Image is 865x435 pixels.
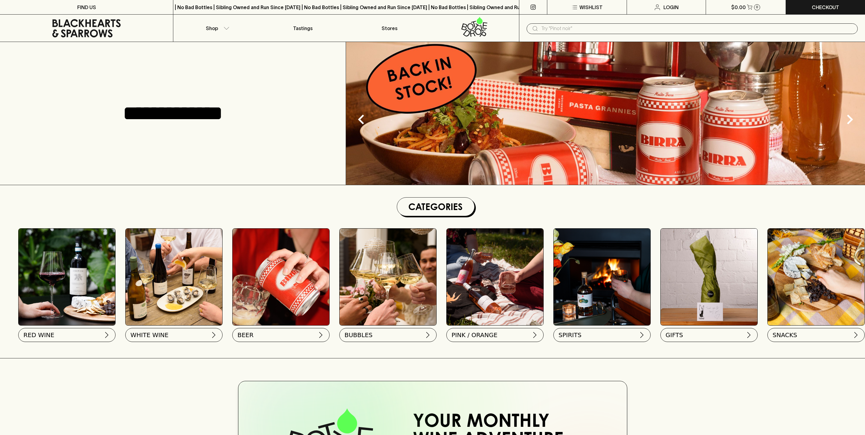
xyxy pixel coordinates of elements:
[339,328,437,342] button: BUBBLES
[812,4,839,11] p: Checkout
[293,25,313,32] p: Tastings
[173,15,260,42] button: Shop
[767,328,865,342] button: SNACKS
[260,15,346,42] a: Tastings
[103,331,110,339] img: chevron-right.svg
[19,229,115,325] img: Red Wine Tasting
[23,331,54,339] span: RED WINE
[210,331,217,339] img: chevron-right.svg
[317,331,324,339] img: chevron-right.svg
[638,331,645,339] img: chevron-right.svg
[660,328,758,342] button: GIFTS
[233,229,329,325] img: BIRRA_GOOD-TIMES_INSTA-2 1/optimise?auth=Mjk3MjY0ODMzMw__
[773,331,797,339] span: SNACKS
[531,331,538,339] img: chevron-right.svg
[424,331,431,339] img: chevron-right.svg
[344,331,372,339] span: BUBBLES
[768,229,864,325] img: Bottle-Drop 1
[382,25,397,32] p: Stores
[126,229,222,325] img: optimise
[346,15,433,42] a: Stores
[559,331,581,339] span: SPIRITS
[340,229,436,325] img: 2022_Festive_Campaign_INSTA-16 1
[666,331,683,339] span: GIFTS
[232,328,330,342] button: BEER
[346,42,865,185] img: optimise
[77,4,96,11] p: FIND US
[756,5,758,9] p: 0
[18,328,116,342] button: RED WINE
[130,331,168,339] span: WHITE WINE
[349,107,373,132] button: Previous
[661,229,757,325] img: GIFT WRA-16 1
[452,331,497,339] span: PINK / ORANGE
[553,328,651,342] button: SPIRITS
[446,328,544,342] button: PINK / ORANGE
[206,25,218,32] p: Shop
[237,331,254,339] span: BEER
[447,229,543,325] img: gospel_collab-2 1
[663,4,679,11] p: Login
[125,328,223,342] button: WHITE WINE
[838,107,862,132] button: Next
[400,200,472,213] h1: Categories
[580,4,603,11] p: Wishlist
[852,331,860,339] img: chevron-right.svg
[541,24,853,33] input: Try "Pinot noir"
[554,229,650,325] img: gospel_collab-2 1
[745,331,753,339] img: chevron-right.svg
[731,4,746,11] p: $0.00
